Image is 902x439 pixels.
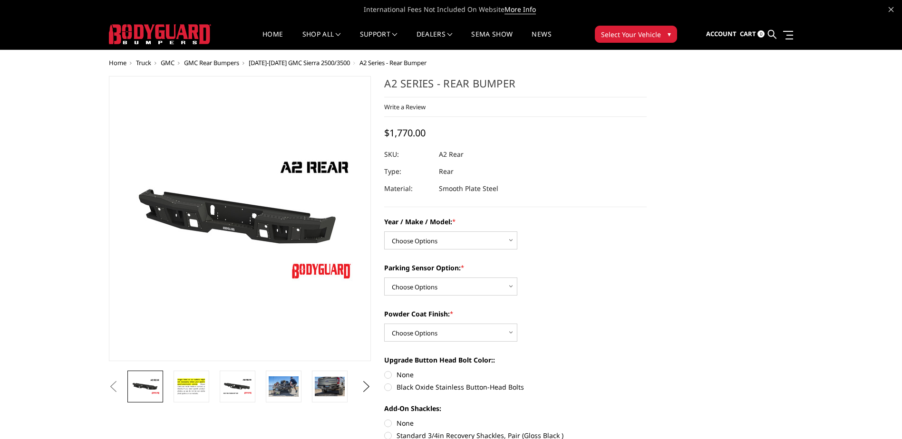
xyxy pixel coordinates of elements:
label: Parking Sensor Option: [384,263,647,273]
a: News [532,31,551,49]
img: A2 Series - Rear Bumper [223,378,252,395]
span: Select Your Vehicle [601,29,661,39]
label: Powder Coat Finish: [384,309,647,319]
dt: SKU: [384,146,432,163]
button: Previous [107,380,121,394]
dd: Smooth Plate Steel [439,180,498,197]
a: [DATE]-[DATE] GMC Sierra 2500/3500 [249,58,350,67]
a: shop all [302,31,341,49]
img: A2 Series - Rear Bumper [315,377,345,396]
a: Truck [136,58,151,67]
a: Home [109,58,126,67]
a: Cart 0 [740,21,765,47]
a: Support [360,31,398,49]
span: 0 [757,30,765,38]
button: Select Your Vehicle [595,26,677,43]
a: SEMA Show [471,31,513,49]
label: Year / Make / Model: [384,217,647,227]
a: GMC [161,58,175,67]
a: GMC Rear Bumpers [184,58,239,67]
a: More Info [504,5,536,14]
span: Cart [740,29,756,38]
span: Account [706,29,737,38]
a: Dealers [417,31,453,49]
span: ▾ [668,29,671,39]
a: Home [262,31,283,49]
a: Write a Review [384,103,426,111]
button: Next [359,380,373,394]
img: A2 Series - Rear Bumper [269,376,299,396]
label: None [384,418,647,428]
h1: A2 Series - Rear Bumper [384,76,647,97]
span: A2 Series - Rear Bumper [359,58,427,67]
iframe: Chat Widget [854,393,902,439]
dd: Rear [439,163,454,180]
label: Upgrade Button Head Bolt Color:: [384,355,647,365]
img: BODYGUARD BUMPERS [109,24,211,44]
dt: Type: [384,163,432,180]
label: Black Oxide Stainless Button-Head Bolts [384,382,647,392]
a: Account [706,21,737,47]
label: None [384,370,647,380]
img: A2 Series - Rear Bumper [130,378,160,395]
label: Add-On Shackles: [384,403,647,413]
img: A2 Series - Rear Bumper [176,376,206,397]
a: A2 Series - Rear Bumper [109,76,371,361]
dt: Material: [384,180,432,197]
dd: A2 Rear [439,146,464,163]
span: $1,770.00 [384,126,426,139]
